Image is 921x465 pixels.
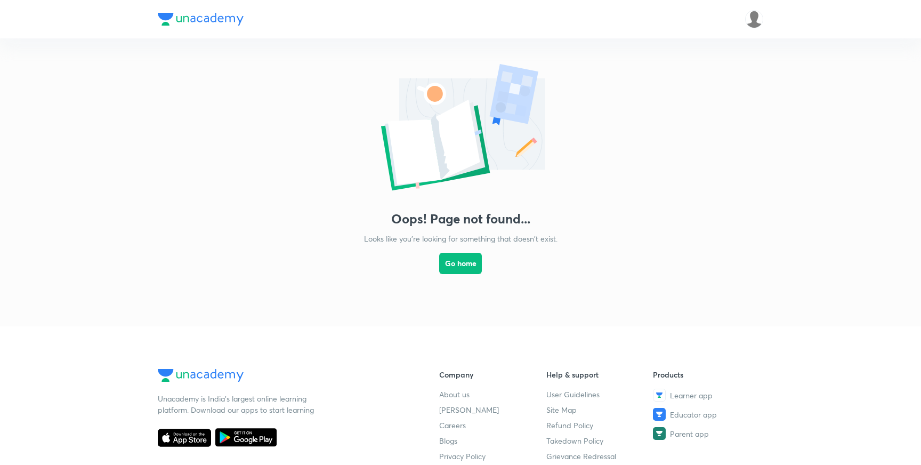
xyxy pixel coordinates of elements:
img: Educator app [653,408,666,421]
p: Looks like you're looking for something that doesn't exist. [364,233,558,244]
span: Learner app [670,390,713,401]
img: Learner app [653,389,666,402]
img: Company Logo [158,13,244,26]
img: error [354,60,567,198]
span: Careers [439,420,466,431]
a: Parent app [653,427,760,440]
a: Takedown Policy [546,435,653,446]
h3: Oops! Page not found... [391,211,530,227]
img: Company Logo [158,369,244,382]
a: Educator app [653,408,760,421]
p: Unacademy is India’s largest online learning platform. Download our apps to start learning [158,393,318,415]
span: Parent app [670,428,709,439]
a: [PERSON_NAME] [439,404,546,415]
span: Educator app [670,409,717,420]
h6: Help & support [546,369,653,380]
a: About us [439,389,546,400]
a: Blogs [439,435,546,446]
a: Go home [439,244,482,302]
button: Go home [439,253,482,274]
a: Learner app [653,389,760,402]
a: Careers [439,420,546,431]
img: Ajit [745,10,763,28]
h6: Products [653,369,760,380]
img: Parent app [653,427,666,440]
a: Refund Policy [546,420,653,431]
a: Site Map [546,404,653,415]
a: Grievance Redressal [546,451,653,462]
a: Privacy Policy [439,451,546,462]
h6: Company [439,369,546,380]
a: Company Logo [158,369,405,384]
a: User Guidelines [546,389,653,400]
